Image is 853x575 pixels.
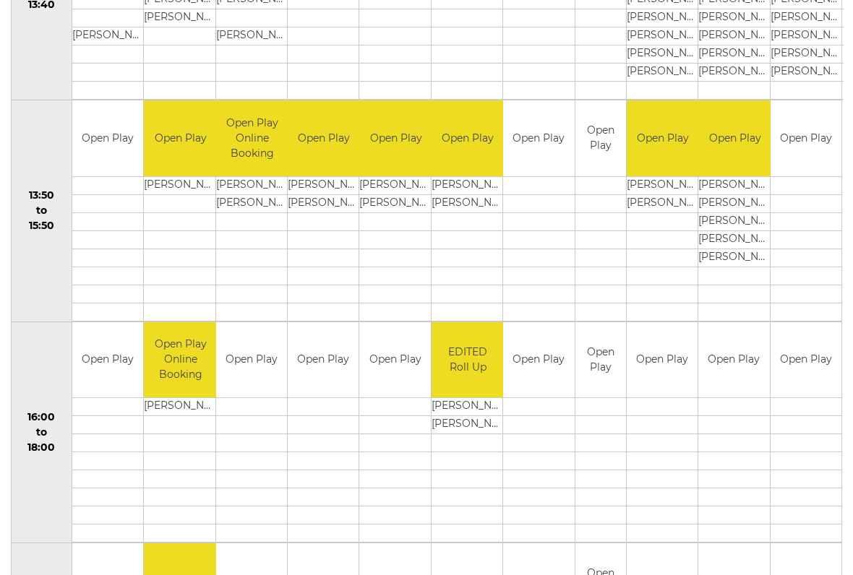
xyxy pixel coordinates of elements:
[288,101,361,177] td: Open Play
[698,213,771,231] td: [PERSON_NAME]
[698,195,771,213] td: [PERSON_NAME]
[503,323,574,399] td: Open Play
[216,101,289,177] td: Open Play Online Booking
[432,417,505,435] td: [PERSON_NAME]
[771,28,844,46] td: [PERSON_NAME]
[627,64,700,82] td: [PERSON_NAME]
[72,28,145,46] td: [PERSON_NAME]
[144,177,217,195] td: [PERSON_NAME]
[216,323,287,399] td: Open Play
[627,101,700,177] td: Open Play
[698,64,771,82] td: [PERSON_NAME]
[627,323,698,399] td: Open Play
[144,101,217,177] td: Open Play
[698,323,769,399] td: Open Play
[771,323,841,399] td: Open Play
[359,195,432,213] td: [PERSON_NAME]
[698,249,771,267] td: [PERSON_NAME]
[698,177,771,195] td: [PERSON_NAME]
[627,10,700,28] td: [PERSON_NAME]
[12,322,72,544] td: 16:00 to 18:00
[72,101,143,177] td: Open Play
[432,101,505,177] td: Open Play
[288,323,359,399] td: Open Play
[216,195,289,213] td: [PERSON_NAME]
[216,28,289,46] td: [PERSON_NAME]
[771,46,844,64] td: [PERSON_NAME]
[627,46,700,64] td: [PERSON_NAME]
[359,101,432,177] td: Open Play
[144,323,217,399] td: Open Play Online Booking
[144,399,217,417] td: [PERSON_NAME]
[698,28,771,46] td: [PERSON_NAME]
[575,101,626,177] td: Open Play
[144,10,217,28] td: [PERSON_NAME]
[771,64,844,82] td: [PERSON_NAME]
[432,399,505,417] td: [PERSON_NAME]
[72,323,143,399] td: Open Play
[216,177,289,195] td: [PERSON_NAME]
[698,46,771,64] td: [PERSON_NAME]
[575,323,626,399] td: Open Play
[698,231,771,249] td: [PERSON_NAME]
[12,101,72,323] td: 13:50 to 15:50
[432,195,505,213] td: [PERSON_NAME]
[771,10,844,28] td: [PERSON_NAME]
[698,10,771,28] td: [PERSON_NAME]
[771,101,841,177] td: Open Play
[288,177,361,195] td: [PERSON_NAME]
[432,323,505,399] td: EDITED Roll Up
[359,177,432,195] td: [PERSON_NAME]
[359,323,430,399] td: Open Play
[627,195,700,213] td: [PERSON_NAME]
[432,177,505,195] td: [PERSON_NAME]
[698,101,771,177] td: Open Play
[288,195,361,213] td: [PERSON_NAME]
[627,28,700,46] td: [PERSON_NAME]
[627,177,700,195] td: [PERSON_NAME]
[503,101,574,177] td: Open Play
